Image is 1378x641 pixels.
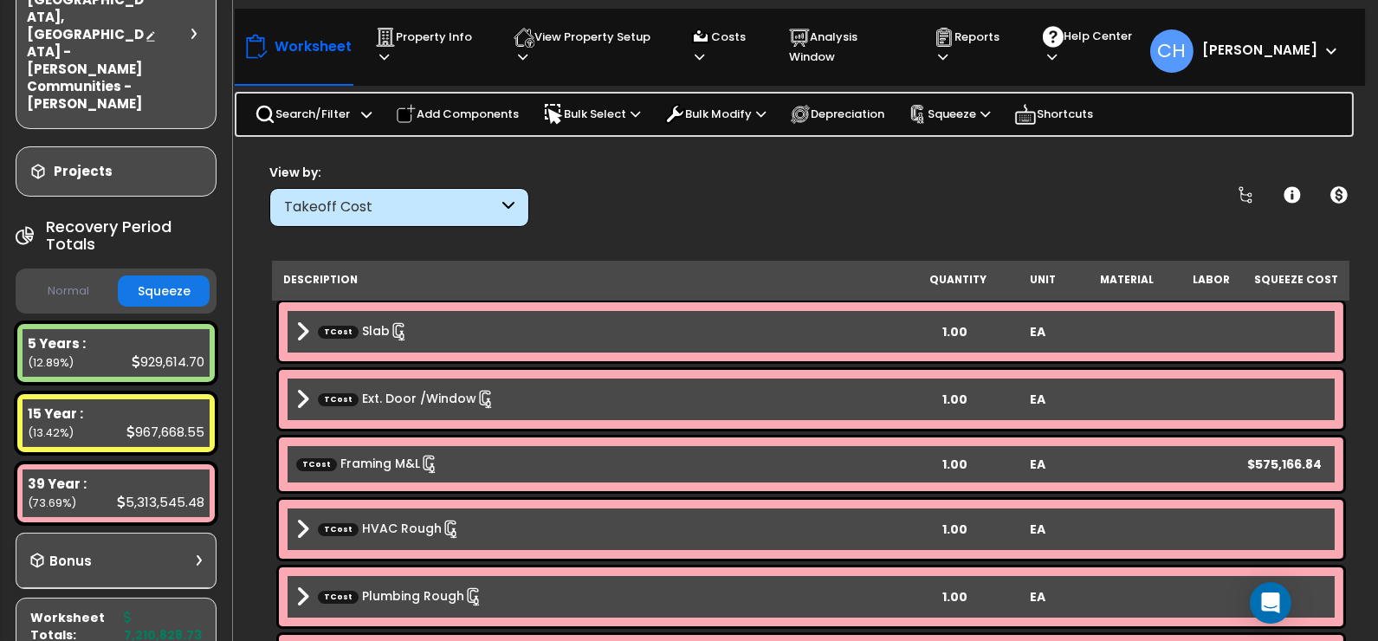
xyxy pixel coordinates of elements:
button: Squeeze [118,275,209,307]
small: Labor [1193,273,1230,287]
p: Shortcuts [1014,102,1093,126]
small: 13.419657987142434% [28,425,74,440]
h4: Recovery Period Totals [46,218,217,253]
a: Custom Item [318,520,461,539]
p: View Property Setup [514,27,657,67]
p: Bulk Modify [664,104,766,125]
span: TCost [318,590,359,603]
div: 967,668.55 [126,423,204,441]
div: $575,166.84 [1243,456,1325,473]
small: Squeeze Cost [1254,273,1338,287]
b: 5 Years : [28,334,86,353]
b: 39 Year : [28,475,87,493]
div: Shortcuts [1005,94,1103,135]
h3: Projects [54,163,113,180]
p: Analysis Window [789,27,901,67]
div: EA [996,456,1078,473]
small: 73.68841607577433% [28,495,76,510]
span: TCost [296,457,337,470]
a: Custom Item [296,455,439,474]
p: Search/Filter [255,104,350,125]
div: Depreciation [780,95,894,133]
p: Squeeze [909,105,990,124]
h3: Bonus [49,554,92,569]
a: Custom Item [318,322,409,341]
p: Add Components [396,104,519,125]
div: EA [996,391,1078,408]
div: EA [996,323,1078,340]
small: 12.891925937083236% [28,355,74,370]
small: Quantity [930,273,987,287]
div: View by: [269,164,529,181]
div: 1.00 [914,588,996,605]
p: Bulk Select [543,104,640,125]
div: 5,313,545.48 [117,493,204,511]
span: TCost [318,392,359,405]
span: TCost [318,522,359,535]
div: 929,614.70 [132,353,204,371]
span: CH [1150,29,1194,73]
b: [PERSON_NAME] [1202,41,1317,59]
div: Add Components [386,95,528,133]
div: 1.00 [914,456,996,473]
span: TCost [318,325,359,338]
div: Takeoff Cost [284,197,498,217]
b: 15 Year : [28,405,83,423]
button: Normal [23,276,113,307]
small: Material [1101,273,1155,287]
p: Costs [690,27,756,67]
div: EA [996,521,1078,538]
p: Reports [934,27,1009,67]
p: Property Info [375,27,481,67]
div: Open Intercom Messenger [1250,582,1291,624]
small: Description [283,273,358,287]
div: EA [996,588,1078,605]
small: Unit [1030,273,1056,287]
div: 1.00 [914,323,996,340]
p: Worksheet [275,35,352,58]
p: Depreciation [790,104,884,125]
p: Help Center [1043,26,1141,67]
div: 1.00 [914,391,996,408]
div: 1.00 [914,521,996,538]
a: Custom Item [318,587,483,606]
a: Custom Item [318,390,495,409]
